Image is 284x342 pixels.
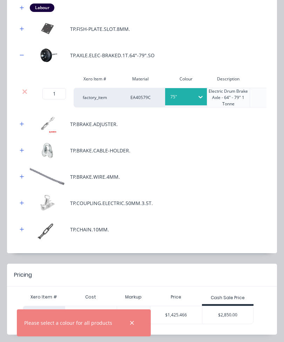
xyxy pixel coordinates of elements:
[30,114,65,134] img: TP.BRAKE.ADJUSTER.
[23,290,65,304] div: Xero Item #
[23,306,65,324] div: factory_item
[117,306,150,324] div: 0%
[202,306,253,324] div: $2,850.00
[30,141,65,160] img: TP.BRAKE.CABLE-HOLDER.
[30,4,54,12] div: Labour
[65,290,117,304] div: Cost
[30,167,65,186] img: TP.BRAKE.WIRE.4MM.
[24,319,112,327] div: Please select a colour for all products
[116,72,165,86] div: Material
[117,290,150,304] div: Markup
[207,72,250,86] div: Description
[211,295,245,301] div: Cash Sale Price
[42,88,66,99] input: ?
[70,120,118,128] div: TP.BRAKE.ADJUSTER.
[70,147,130,154] div: TP.BRAKE.CABLE-HOLDER.
[30,220,65,239] img: TP.CHAIN.10MM.
[207,88,250,107] div: Electric Drum Brake Axle - 64" - 79" 1 Tonne
[74,72,116,86] div: Xero Item #
[116,88,165,107] div: EA40S79C
[70,52,155,59] div: TP.AXLE.ELEC-BRAKED.1T.64"-79".SO
[165,72,207,86] div: Colour
[74,88,116,107] div: factory_item
[150,290,202,304] div: Price
[70,226,109,233] div: TP.CHAIN.10MM.
[30,19,65,39] img: TP.FISH-PLATE.SLOT.8MM.
[150,306,202,324] div: $1,425.466
[30,193,65,213] img: TP.COUPLING.ELECTRIC.50MM.3.5T.
[65,306,117,324] div: $1,425.466
[70,173,120,180] div: TP.BRAKE.WIRE.4MM.
[70,25,130,33] div: TP.FISH-PLATE.SLOT.8MM.
[30,46,65,65] img: TP.AXLE.ELEC-BRAKED.1T.64"-79".SO
[14,271,32,279] div: Pricing
[266,94,282,101] div: $311.73
[70,199,153,207] div: TP.COUPLING.ELECTRIC.50MM.3.5T.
